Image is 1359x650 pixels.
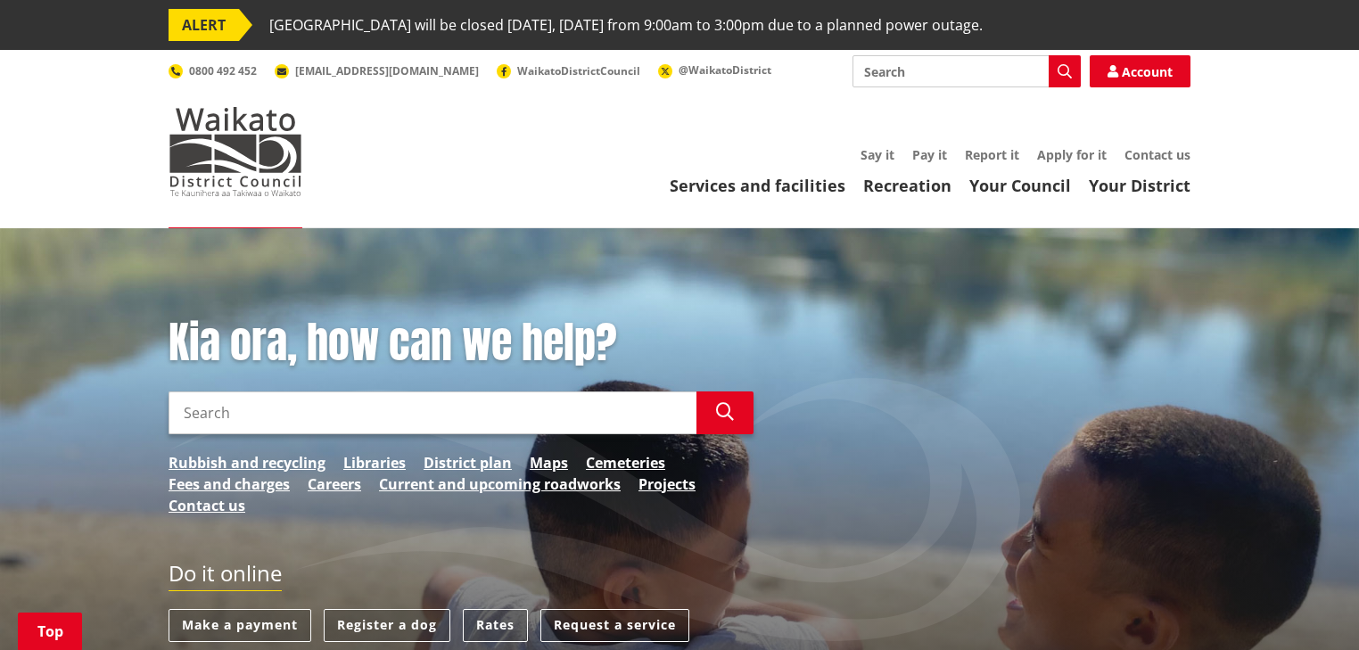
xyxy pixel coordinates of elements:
a: Report it [965,146,1019,163]
a: Account [1090,55,1190,87]
a: Rubbish and recycling [169,452,325,473]
input: Search input [852,55,1081,87]
a: Top [18,613,82,650]
a: Say it [861,146,894,163]
a: Register a dog [324,609,450,642]
input: Search input [169,391,696,434]
a: Fees and charges [169,473,290,495]
a: Request a service [540,609,689,642]
a: Your Council [969,175,1071,196]
a: Careers [308,473,361,495]
span: [EMAIL_ADDRESS][DOMAIN_NAME] [295,63,479,78]
h2: Do it online [169,561,282,592]
a: Recreation [863,175,951,196]
a: Current and upcoming roadworks [379,473,621,495]
a: Rates [463,609,528,642]
a: Contact us [169,495,245,516]
a: Apply for it [1037,146,1107,163]
a: District plan [424,452,512,473]
a: Cemeteries [586,452,665,473]
span: WaikatoDistrictCouncil [517,63,640,78]
a: Pay it [912,146,947,163]
img: Waikato District Council - Te Kaunihera aa Takiwaa o Waikato [169,107,302,196]
span: 0800 492 452 [189,63,257,78]
a: WaikatoDistrictCouncil [497,63,640,78]
a: Your District [1089,175,1190,196]
a: Services and facilities [670,175,845,196]
a: Make a payment [169,609,311,642]
span: ALERT [169,9,239,41]
a: Projects [638,473,696,495]
a: Contact us [1124,146,1190,163]
span: @WaikatoDistrict [679,62,771,78]
span: [GEOGRAPHIC_DATA] will be closed [DATE], [DATE] from 9:00am to 3:00pm due to a planned power outage. [269,9,983,41]
a: @WaikatoDistrict [658,62,771,78]
a: Libraries [343,452,406,473]
a: [EMAIL_ADDRESS][DOMAIN_NAME] [275,63,479,78]
a: 0800 492 452 [169,63,257,78]
a: Maps [530,452,568,473]
h1: Kia ora, how can we help? [169,317,754,369]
